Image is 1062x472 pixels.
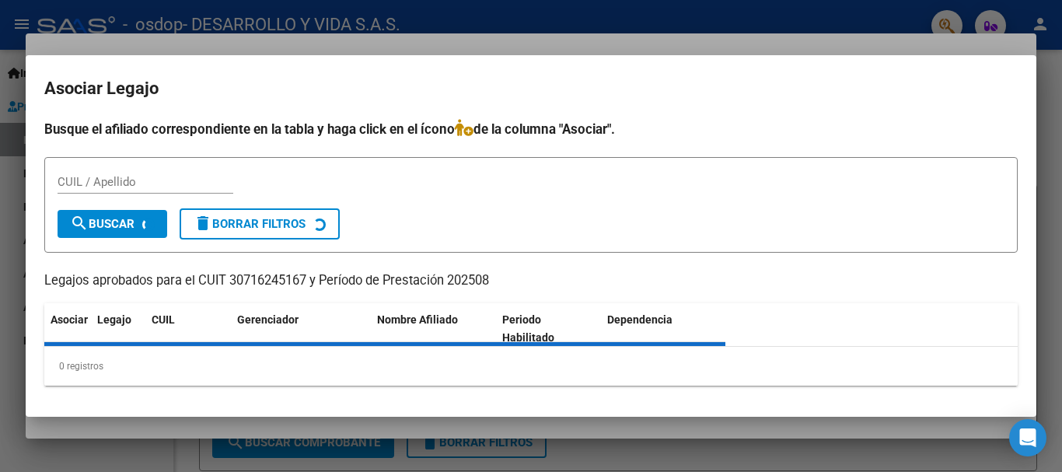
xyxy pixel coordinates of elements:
span: Nombre Afiliado [377,313,458,326]
p: Legajos aprobados para el CUIT 30716245167 y Período de Prestación 202508 [44,271,1018,291]
span: Borrar Filtros [194,217,306,231]
span: Periodo Habilitado [502,313,554,344]
span: Gerenciador [237,313,299,326]
datatable-header-cell: Asociar [44,303,91,355]
span: Dependencia [607,313,672,326]
datatable-header-cell: Dependencia [601,303,726,355]
span: Buscar [70,217,134,231]
div: Open Intercom Messenger [1009,419,1046,456]
mat-icon: search [70,214,89,233]
span: Legajo [97,313,131,326]
span: Asociar [51,313,88,326]
datatable-header-cell: Gerenciador [231,303,371,355]
button: Buscar [58,210,167,238]
button: Borrar Filtros [180,208,340,239]
h4: Busque el afiliado correspondiente en la tabla y haga click en el ícono de la columna "Asociar". [44,119,1018,139]
datatable-header-cell: Legajo [91,303,145,355]
div: 0 registros [44,347,1018,386]
h2: Asociar Legajo [44,74,1018,103]
span: CUIL [152,313,175,326]
datatable-header-cell: CUIL [145,303,231,355]
datatable-header-cell: Periodo Habilitado [496,303,601,355]
mat-icon: delete [194,214,212,233]
datatable-header-cell: Nombre Afiliado [371,303,496,355]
